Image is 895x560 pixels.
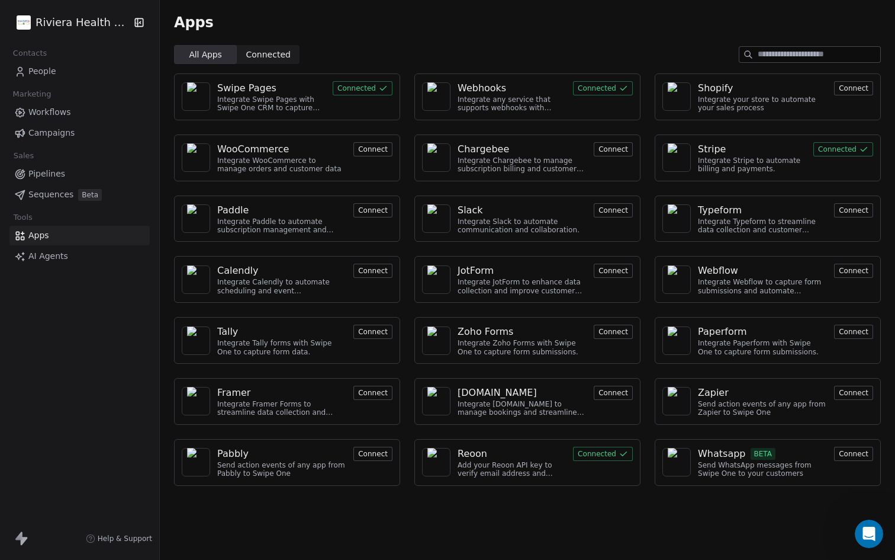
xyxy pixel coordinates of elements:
img: NA [427,143,445,172]
a: Reoon [458,447,566,461]
a: Pabbly [217,447,346,461]
div: Add your Reoon API key to verify email address and reduce bounces [458,461,566,478]
a: NA [182,143,210,172]
a: Connect [353,387,392,398]
img: NA [668,265,685,294]
a: Shopify [698,81,827,95]
span: Riviera Health Spa [36,15,130,30]
a: NA [422,143,450,172]
div: Paddle [217,203,249,217]
a: Connect [594,326,633,337]
a: NA [662,82,691,111]
span: Sequences [28,188,73,201]
span: Workflows [28,106,71,119]
a: Zoho Forms [458,325,587,339]
a: NA [422,448,450,476]
img: NA [668,327,685,355]
a: NA [662,143,691,172]
a: NA [422,387,450,415]
a: Open in help center [156,476,251,485]
a: Workflows [9,103,150,122]
span: Marketing [8,85,56,103]
a: Connected [573,448,633,459]
img: NA [427,387,445,415]
div: Integrate Paddle to automate subscription management and customer engagement. [217,217,346,235]
a: Connected [333,82,392,94]
div: Integrate Typeform to streamline data collection and customer engagement. [698,217,827,235]
a: Connect [353,204,392,216]
img: NA [187,82,205,111]
div: Calendly [217,264,258,278]
span: Pipelines [28,168,65,180]
div: Integrate WooCommerce to manage orders and customer data [217,156,346,174]
a: NA [182,265,210,294]
a: NA [182,448,210,476]
div: Integrate Framer Forms to streamline data collection and customer engagement. [217,400,346,417]
a: JotForm [458,264,587,278]
a: Connect [353,326,392,337]
img: NA [668,387,685,415]
div: Send action events of any app from Zapier to Swipe One [698,400,827,417]
span: Contacts [8,44,52,62]
button: go back [8,5,30,27]
span: Beta [78,189,102,201]
img: NA [427,265,445,294]
span: Help & Support [98,534,152,543]
div: Paperform [698,325,747,339]
a: Webflow [698,264,827,278]
button: Connect [594,386,633,400]
span: People [28,65,56,78]
div: JotForm [458,264,494,278]
a: [DOMAIN_NAME] [458,386,587,400]
a: Paperform [698,325,827,339]
img: NA [427,204,445,233]
a: Pipelines [9,164,150,184]
img: NA [427,327,445,355]
a: Swipe Pages [217,81,326,95]
button: Connect [834,386,873,400]
button: Connect [834,325,873,339]
a: Connect [834,204,873,216]
span: Tools [8,209,37,226]
button: Connected [333,81,392,95]
a: Connect [353,143,392,155]
div: Reoon [458,447,487,461]
button: Connect [353,203,392,217]
a: NA [422,265,450,294]
div: Integrate JotForm to enhance data collection and improve customer engagement. [458,278,587,295]
div: Close [378,5,400,26]
a: WooCommerce [217,142,346,156]
a: Typeform [698,203,827,217]
a: AI Agents [9,247,150,266]
a: Connected [813,143,873,155]
button: Connect [834,203,873,217]
a: Webhooks [458,81,566,95]
div: Slack [458,203,482,217]
div: Tally [217,325,238,339]
a: Zapier [698,386,827,400]
span: smiley reaction [219,437,250,461]
a: NA [422,82,450,111]
img: NA [668,204,685,233]
div: Stripe [698,142,726,156]
img: NA [668,143,685,172]
span: neutral face reaction [188,437,219,461]
button: Connected [573,81,633,95]
a: Chargebee [458,142,587,156]
div: Integrate Zoho Forms with Swipe One to capture form submissions. [458,339,587,356]
a: Help & Support [86,534,152,543]
button: Riviera Health Spa [14,12,126,33]
div: Integrate your store to automate your sales process [698,95,827,113]
span: Connected [246,49,291,61]
button: Connect [353,386,392,400]
img: 1000032821.jpg [17,15,31,30]
div: Integrate Calendly to automate scheduling and event management. [217,278,346,295]
img: NA [187,143,205,172]
div: Typeform [698,203,742,217]
div: Send WhatsApp messages from Swipe One to your customers [698,461,827,478]
a: NA [662,387,691,415]
a: Calendly [217,264,346,278]
div: Shopify [698,81,733,95]
a: People [9,62,150,81]
div: WooCommerce [217,142,289,156]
